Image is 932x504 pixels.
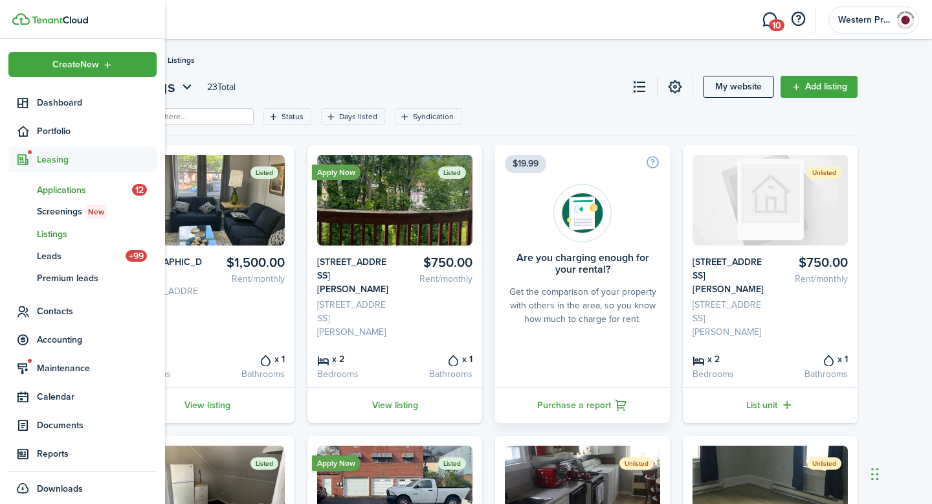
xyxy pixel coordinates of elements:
[505,252,660,275] card-title: Are you charging enough for your rental?
[317,298,390,339] card-listing-description: [STREET_ADDRESS][PERSON_NAME]
[12,13,30,25] img: TenantCloud
[838,16,890,25] span: Western Properties, LLP
[132,184,147,196] span: 12
[8,223,157,245] a: Listings
[37,482,83,496] span: Downloads
[400,255,473,270] card-listing-title: $750.00
[553,184,612,242] img: Rentability report avatar
[37,96,157,109] span: Dashboard
[37,249,126,263] span: Leads
[37,333,157,347] span: Accounting
[168,54,195,66] span: Listings
[37,390,157,404] span: Calendar
[693,255,766,296] card-listing-title: [STREET_ADDRESS][PERSON_NAME]
[683,387,858,423] a: List unit
[693,298,766,339] card-listing-description: [STREET_ADDRESS][PERSON_NAME]
[339,111,377,122] filter-tag-label: Days listed
[8,201,157,223] a: ScreeningsNew
[250,166,278,179] status: Listed
[317,255,390,296] card-listing-title: [STREET_ADDRESS][PERSON_NAME]
[32,16,88,24] img: TenantCloud
[120,387,294,423] a: View listing
[282,111,304,122] filter-tag-label: Status
[8,267,157,289] a: Premium leads
[317,367,390,381] card-listing-description: Bedrooms
[207,80,236,94] header-page-total: 23 Total
[775,272,849,286] card-listing-description: Rent/monthly
[505,155,546,173] span: $19.99
[775,352,849,366] card-listing-title: x 1
[693,352,766,366] card-listing-title: x 2
[787,8,809,30] button: Open resource center
[37,183,132,197] span: Applications
[8,179,157,201] a: Applications12
[317,155,472,246] img: Listing avatar
[317,352,390,366] card-listing-title: x 2
[129,255,203,282] card-listing-title: [GEOGRAPHIC_DATA] 1
[895,10,916,30] img: Western Properties, LLP
[703,76,774,98] a: My website
[212,352,285,366] card-listing-title: x 1
[8,441,157,466] a: Reports
[37,304,157,318] span: Contacts
[757,3,782,36] a: Messaging
[129,352,203,366] card-listing-title: x 2
[775,255,849,270] card-listing-title: $750.00
[212,367,285,381] card-listing-description: Bathrooms
[250,457,278,470] status: Listed
[769,19,784,31] span: 10
[495,387,670,423] a: Purchase a report
[8,245,157,267] a: Leads+99
[413,111,454,122] filter-tag-label: Syndication
[505,285,660,326] card-description: Get the comparison of your property with others in the area, so you know how much to charge for r...
[126,250,147,262] span: +99
[263,108,311,125] filter-tag: Open filter
[37,205,157,219] span: Screenings
[871,455,879,494] div: Drag
[312,455,361,471] ribbon: Apply Now
[212,272,285,286] card-listing-description: Rent/monthly
[438,457,466,470] status: Listed
[438,166,466,179] status: Listed
[400,367,473,381] card-listing-description: Bathrooms
[693,155,848,246] img: Listing avatar
[37,153,157,166] span: Leasing
[807,166,841,179] status: Unlisted
[135,111,249,123] input: Search here...
[129,155,285,246] img: Listing avatar
[212,255,285,270] card-listing-title: $1,500.00
[775,367,849,381] card-listing-description: Bathrooms
[807,457,841,470] status: Unlisted
[312,165,361,180] ribbon: Apply Now
[781,76,858,98] a: Add listing
[619,457,654,470] status: Unlisted
[37,418,157,432] span: Documents
[8,90,157,115] a: Dashboard
[37,124,157,138] span: Portfolio
[307,387,482,423] a: View listing
[129,367,203,381] card-listing-description: Bedrooms
[37,227,157,241] span: Listings
[37,361,157,375] span: Maintenance
[693,367,766,381] card-listing-description: Bedrooms
[88,206,104,218] span: New
[321,108,385,125] filter-tag: Open filter
[37,447,157,461] span: Reports
[37,271,157,285] span: Premium leads
[52,60,99,69] span: Create New
[395,108,461,125] filter-tag: Open filter
[400,272,473,286] card-listing-description: Rent/monthly
[129,284,203,312] card-listing-description: [STREET_ADDRESS]
[867,442,932,504] iframe: Chat Widget
[8,52,157,77] button: Open menu
[400,352,473,366] card-listing-title: x 1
